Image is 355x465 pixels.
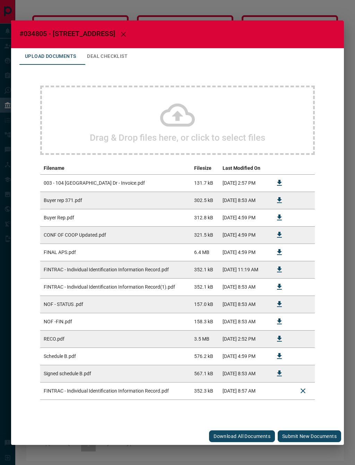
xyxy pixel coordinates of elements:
button: Download [271,227,288,243]
td: Buyer Rep.pdf [40,209,191,226]
td: Signed schedule B.pdf [40,365,191,382]
td: [DATE] 4:59 PM [219,226,268,244]
td: RECO.pdf [40,330,191,348]
td: [DATE] 2:52 PM [219,330,268,348]
button: Download [271,209,288,226]
td: 6.4 MB [191,244,219,261]
td: [DATE] 2:57 PM [219,174,268,192]
td: NOF - STATUS .pdf [40,296,191,313]
button: Download [271,313,288,330]
td: FINAL APS.pdf [40,244,191,261]
th: delete file action column [291,162,315,175]
td: 158.3 kB [191,313,219,330]
td: 312.8 kB [191,209,219,226]
td: [DATE] 4:59 PM [219,244,268,261]
button: Upload Documents [19,48,81,65]
th: Filename [40,162,191,175]
td: [DATE] 4:59 PM [219,209,268,226]
td: [DATE] 8:53 AM [219,313,268,330]
td: 302.5 kB [191,192,219,209]
td: FINTRAC - Individual Identification Information Record(1).pdf [40,278,191,296]
button: Download [271,175,288,191]
td: Schedule B.pdf [40,348,191,365]
td: [DATE] 8:53 AM [219,278,268,296]
th: download action column [268,162,291,175]
th: Filesize [191,162,219,175]
td: 352.3 kB [191,382,219,400]
button: Submit new documents [278,430,341,442]
button: Download [271,296,288,313]
button: Download All Documents [209,430,275,442]
td: [DATE] 4:59 PM [219,348,268,365]
td: [DATE] 8:57 AM [219,382,268,400]
button: Download [271,279,288,295]
td: 352.1 kB [191,261,219,278]
button: Download [271,331,288,347]
td: 352.1 kB [191,278,219,296]
td: 3.5 MB [191,330,219,348]
td: [DATE] 8:53 AM [219,192,268,209]
td: Buyer rep 371.pdf [40,192,191,209]
button: Download [271,261,288,278]
td: CONF OF COOP Updated.pdf [40,226,191,244]
td: 131.7 kB [191,174,219,192]
td: 576.2 kB [191,348,219,365]
td: FINTRAC - Individual Identification Information Record.pdf [40,261,191,278]
button: Deal Checklist [81,48,133,65]
td: [DATE] 11:19 AM [219,261,268,278]
td: 157.0 kB [191,296,219,313]
span: #034805 - [STREET_ADDRESS] [19,29,115,38]
button: Download [271,365,288,382]
h2: Drag & Drop files here, or click to select files [90,132,265,143]
td: [DATE] 8:53 AM [219,365,268,382]
button: Download [271,348,288,365]
td: 321.5 kB [191,226,219,244]
td: NOF -FIN.pdf [40,313,191,330]
button: Download [271,244,288,261]
td: 567.1 kB [191,365,219,382]
td: FINTRAC - Individual Identification Information Record.pdf [40,382,191,400]
div: Drag & Drop files here, or click to select files [40,86,315,155]
button: Download [271,192,288,209]
button: Delete [295,383,311,399]
th: Last Modified On [219,162,268,175]
td: [DATE] 8:53 AM [219,296,268,313]
td: 003 - 104 [GEOGRAPHIC_DATA] Dr - Invoice.pdf [40,174,191,192]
